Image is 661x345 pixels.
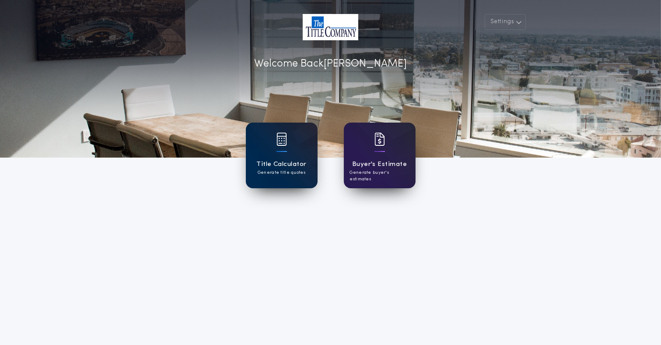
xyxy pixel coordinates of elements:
img: card icon [374,133,385,146]
p: Generate buyer's estimates [350,169,409,183]
h1: Buyer's Estimate [352,159,407,169]
a: card iconBuyer's EstimateGenerate buyer's estimates [344,123,416,188]
button: Settings [485,14,526,30]
p: Generate title quotes [258,169,305,176]
a: card iconTitle CalculatorGenerate title quotes [246,123,318,188]
p: Welcome Back [PERSON_NAME] [254,56,407,72]
img: account-logo [303,14,358,40]
h1: Title Calculator [256,159,306,169]
img: card icon [276,133,287,146]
